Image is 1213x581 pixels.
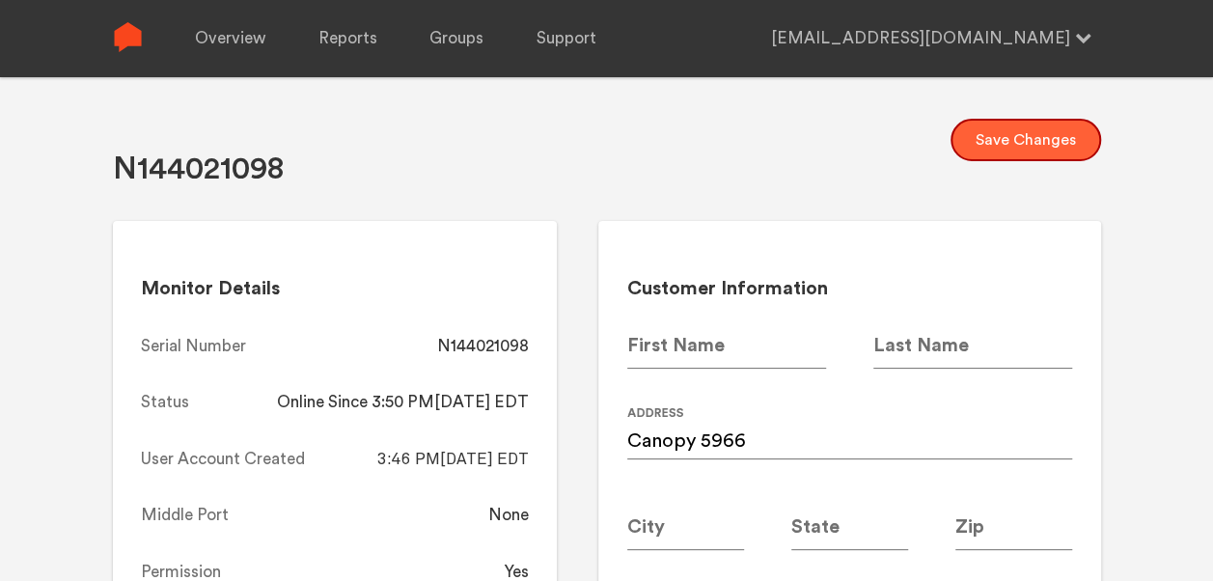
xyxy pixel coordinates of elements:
div: Online Since 3:50 PM[DATE] EDT [277,391,529,414]
div: User Account Created [141,448,305,471]
div: Status [141,391,189,414]
h2: Monitor Details [141,277,528,301]
div: N144021098 [437,335,529,358]
h2: Customer Information [627,277,1072,301]
span: 3:46 PM[DATE] EDT [377,449,529,468]
img: Sense Logo [113,22,143,52]
div: Middle Port [141,504,229,527]
div: Serial Number [141,335,246,358]
div: None [488,504,529,527]
h1: N144021098 [113,150,284,189]
button: Save Changes [951,119,1101,161]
